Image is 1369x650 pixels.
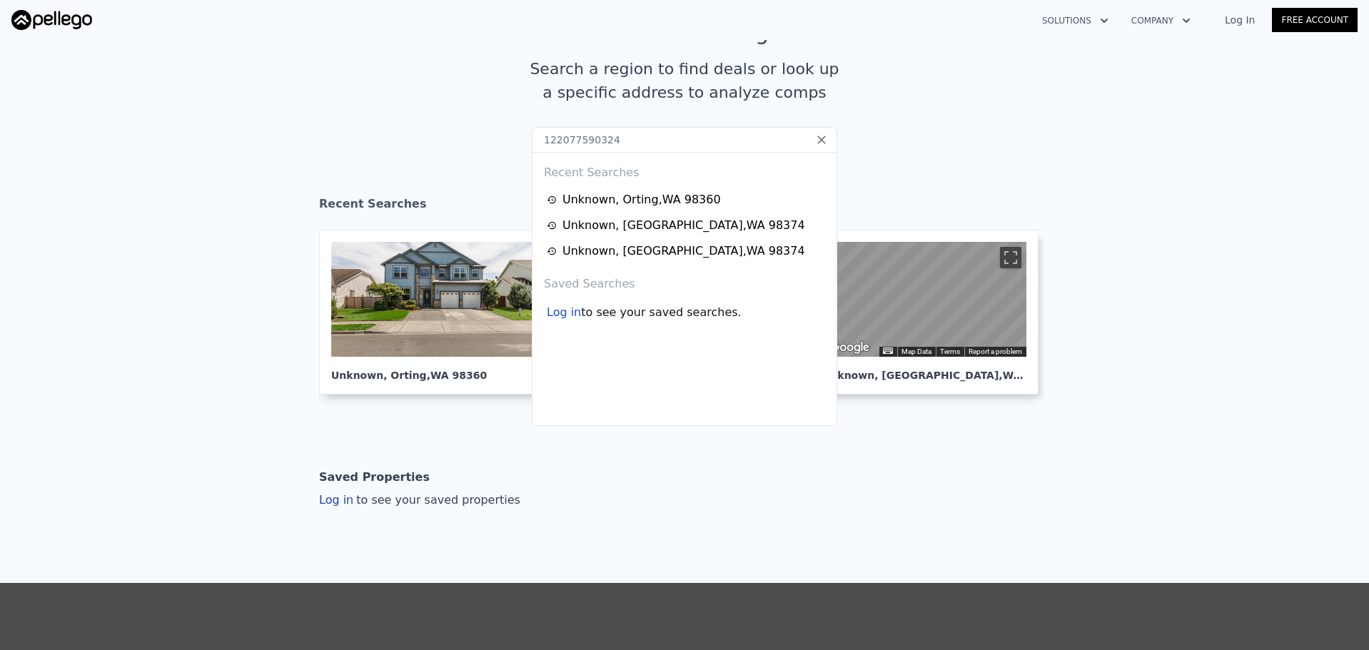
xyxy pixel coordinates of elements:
a: Unknown, [GEOGRAPHIC_DATA],WA 98374 [547,243,827,260]
button: Toggle fullscreen view [1000,247,1021,268]
span: to see your saved searches. [581,304,741,321]
img: Google [826,338,873,357]
button: Map Data [901,347,931,357]
div: Log in [319,492,520,509]
div: Unknown , [GEOGRAPHIC_DATA] , WA 98374 [562,243,805,260]
div: Recent Searches [538,153,831,187]
div: Saved Searches [538,264,831,298]
div: Log in [547,304,581,321]
div: Recent Searches [319,184,1050,230]
a: Free Account [1272,8,1358,32]
div: Unknown , [GEOGRAPHIC_DATA] , WA 98374 [562,217,805,234]
span: , WA 98360 [427,370,488,381]
a: Report a problem [969,347,1022,355]
div: Unknown , [GEOGRAPHIC_DATA] [822,357,1026,382]
a: Map Unknown, [GEOGRAPHIC_DATA],WA 98374 [810,230,1050,395]
a: Unknown, Orting,WA 98360 [547,191,827,208]
div: Street View [822,242,1026,357]
div: Map [822,242,1026,357]
div: Saved Properties [319,463,430,492]
span: to see your saved properties [353,493,520,507]
button: Keyboard shortcuts [883,347,893,354]
span: , WA 98374 [999,370,1059,381]
a: Unknown, [GEOGRAPHIC_DATA],WA 98374 [547,217,827,234]
button: Solutions [1031,8,1120,34]
button: Company [1120,8,1202,34]
a: Open this area in Google Maps (opens a new window) [826,338,873,357]
a: Log In [1208,13,1272,27]
input: Search an address or region... [532,127,837,153]
a: Unknown, Orting,WA 98360 [319,230,559,395]
div: Search a region to find deals or look up a specific address to analyze comps [525,57,844,104]
div: Unknown , Orting [331,357,535,382]
a: Terms (opens in new tab) [940,347,960,355]
div: Unknown , Orting , WA 98360 [562,191,721,208]
img: Pellego [11,10,92,30]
